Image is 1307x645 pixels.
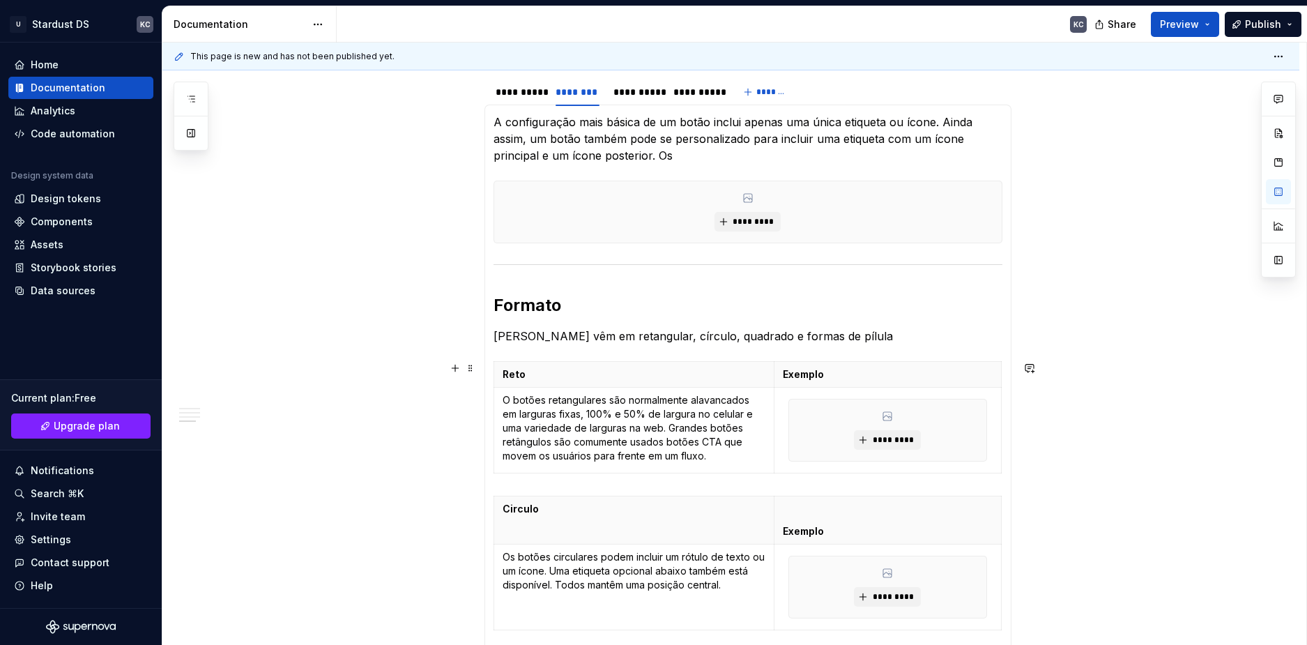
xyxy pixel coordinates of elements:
span: Upgrade plan [54,419,120,433]
button: Publish [1225,12,1301,37]
strong: Reto [503,368,526,380]
div: KC [140,19,151,30]
button: Help [8,575,153,597]
a: Settings [8,529,153,551]
div: Current plan : Free [11,391,151,405]
p: A configuração mais básica de um botão inclui apenas uma única etiqueta ou ícone. Ainda assim, um... [494,114,1002,164]
div: Contact support [31,556,109,570]
div: Invite team [31,510,85,524]
div: Help [31,579,53,593]
div: Storybook stories [31,261,116,275]
button: Contact support [8,552,153,574]
button: Notifications [8,460,153,482]
a: Components [8,211,153,233]
a: Invite team [8,506,153,528]
h2: Formato [494,294,1002,317]
div: Design system data [11,170,93,181]
strong: Exemplo [783,368,824,380]
a: Documentation [8,77,153,99]
p: Os botões circulares podem incluir um rótulo de texto ou um ícone. Uma etiqueta opcional abaixo t... [503,550,765,592]
div: U [10,16,26,33]
button: UStardust DSKC [3,9,159,39]
span: Preview [1160,17,1199,31]
div: Documentation [31,81,105,95]
strong: Exemplo [783,525,824,537]
div: Analytics [31,104,75,118]
a: Design tokens [8,188,153,210]
div: Data sources [31,284,95,298]
span: This page is new and has not been published yet. [190,51,395,62]
svg: Supernova Logo [46,620,116,634]
a: Upgrade plan [11,413,151,439]
div: Home [31,58,59,72]
a: Data sources [8,280,153,302]
a: Home [8,54,153,76]
button: Search ⌘K [8,483,153,505]
div: Notifications [31,464,94,478]
div: KC [1073,19,1084,30]
div: Search ⌘K [31,487,84,501]
a: Storybook stories [8,257,153,279]
p: O botões retangulares são normalmente alavancados em larguras fixas, 100% e 50% de largura no cel... [503,393,765,463]
button: Share [1087,12,1145,37]
a: Code automation [8,123,153,145]
a: Analytics [8,100,153,122]
div: Settings [31,533,71,547]
span: Share [1108,17,1136,31]
div: Stardust DS [32,17,89,31]
div: Design tokens [31,192,101,206]
div: Documentation [174,17,305,31]
div: Components [31,215,93,229]
div: Code automation [31,127,115,141]
strong: Circulo [503,503,539,515]
p: [PERSON_NAME] vêm em retangular, círculo, quadrado e formas de pílula [494,328,1002,344]
button: Preview [1151,12,1219,37]
span: Publish [1245,17,1281,31]
a: Assets [8,234,153,256]
div: Assets [31,238,63,252]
